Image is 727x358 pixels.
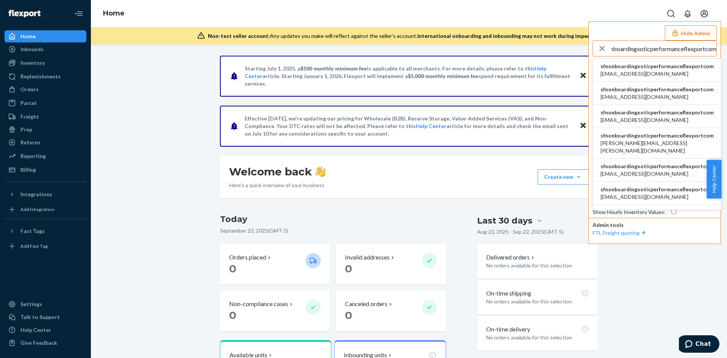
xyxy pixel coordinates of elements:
p: Non-compliance cases [229,300,288,308]
span: 0 [345,309,352,322]
span: sfnonboardingxoticperformanceflexportcom [601,163,714,170]
p: No orders available for this selection [486,262,589,269]
div: Settings [20,300,42,308]
button: Create new [538,169,589,184]
a: Help Center [416,123,446,129]
div: Integrations [20,191,52,198]
img: hand-wave emoji [315,166,326,177]
p: Aug 23, 2025 - Sep 22, 2025 ( GMT-5 ) [477,228,563,236]
p: Here’s a quick overview of your business [229,181,326,189]
p: No orders available for this selection [486,334,589,341]
button: Close Navigation [71,6,86,21]
a: Add Fast Tag [5,240,86,252]
span: sfnonboardingxoticperformanceflexportcom [601,186,714,193]
button: Close [578,120,588,131]
button: Open Search Box [663,6,679,21]
p: September 22, 2025 ( GMT-5 ) [220,227,446,234]
div: Last 30 days [477,215,532,227]
div: Prep [20,126,32,133]
button: Talk to Support [5,311,86,323]
div: Add Integration [20,206,54,213]
button: Give Feedback [5,337,86,349]
span: sfnonboardingxoticperformanceflexportcom [601,109,714,116]
p: Admin tools [593,221,717,229]
button: Integrations [5,188,86,200]
div: Talk to Support [20,313,60,321]
span: 0 [229,309,236,322]
span: sfnonboardingxoticperformanceflexportcom [601,209,714,216]
span: 0 [229,262,236,275]
p: Effective [DATE], we're updating our pricing for Wholesale (B2B), Reserve Storage, Value-Added Se... [245,115,572,138]
div: Replenishments [20,73,61,80]
div: Help Center [20,326,51,334]
span: [EMAIL_ADDRESS][DOMAIN_NAME] [601,170,714,178]
a: Prep [5,124,86,136]
div: Give Feedback [20,339,57,347]
span: sfnonboardingxoticperformanceflexportcom [601,86,714,93]
div: Freight [20,113,39,120]
span: 0 [345,262,352,275]
div: Inbounds [20,45,44,53]
div: Add Fast Tag [20,243,48,249]
a: Settings [5,298,86,310]
ol: breadcrumbs [97,3,131,25]
button: Fast Tags [5,225,86,237]
span: Non-test seller account: [208,33,270,39]
p: No orders available for this selection [486,298,589,305]
button: Close [578,70,588,81]
span: International onboarding and inbounding may not work during impersonation. [417,33,613,39]
h3: Today [220,213,446,225]
a: Orders [5,83,86,95]
div: Any updates you make will reflect against the seller's account. [208,32,613,40]
a: Home [103,9,125,17]
a: Billing [5,164,86,176]
span: [EMAIL_ADDRESS][DOMAIN_NAME] [601,116,714,124]
input: Search or paste seller ID [611,41,716,56]
button: Canceled orders 0 [336,291,446,331]
button: Hide Admin [665,25,717,41]
span: $5,000 monthly minimum fee [408,73,479,79]
span: sfnonboardingxoticperformanceflexportcom [601,63,714,70]
div: Show Hourly Inventory Values : [593,208,666,216]
button: Open notifications [680,6,695,21]
a: Help Center [5,324,86,336]
span: [EMAIL_ADDRESS][DOMAIN_NAME] [601,70,714,78]
a: Freight [5,111,86,123]
div: Billing [20,166,36,174]
span: [EMAIL_ADDRESS][DOMAIN_NAME] [601,193,714,201]
p: Canceled orders [345,300,387,308]
p: On-time shipping [486,289,531,298]
span: [EMAIL_ADDRESS][DOMAIN_NAME] [601,93,714,101]
a: Inbounds [5,43,86,55]
a: Returns [5,136,86,149]
p: Orders placed [229,253,266,262]
button: Delivered orders [486,253,536,262]
iframe: Opens a widget where you can chat to one of our agents [679,335,719,354]
p: On-time delivery [486,325,530,334]
div: Fast Tags [20,227,45,235]
button: Orders placed 0 [220,244,330,285]
span: $500 monthly minimum fee [300,65,367,72]
button: Open account menu [697,6,712,21]
a: Parcel [5,97,86,109]
div: Orders [20,86,39,93]
span: sfnonboardingxoticperformanceflexportcom [601,132,714,139]
div: Reporting [20,152,46,160]
span: [PERSON_NAME][EMAIL_ADDRESS][PERSON_NAME][DOMAIN_NAME] [601,139,714,155]
button: Non-compliance cases 0 [220,291,330,331]
img: Flexport logo [8,10,41,17]
a: Home [5,30,86,42]
div: Returns [20,139,41,146]
button: Help Center [707,160,721,199]
div: Parcel [20,99,36,107]
div: Home [20,33,36,40]
a: FTL Freight quoting [593,230,647,236]
p: Starting July 1, 2025, a is applicable to all merchants. For more details, please refer to this a... [245,65,572,88]
a: Replenishments [5,70,86,83]
p: Invalid addresses [345,253,390,262]
h1: Welcome back [229,165,326,178]
a: Inventory [5,57,86,69]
